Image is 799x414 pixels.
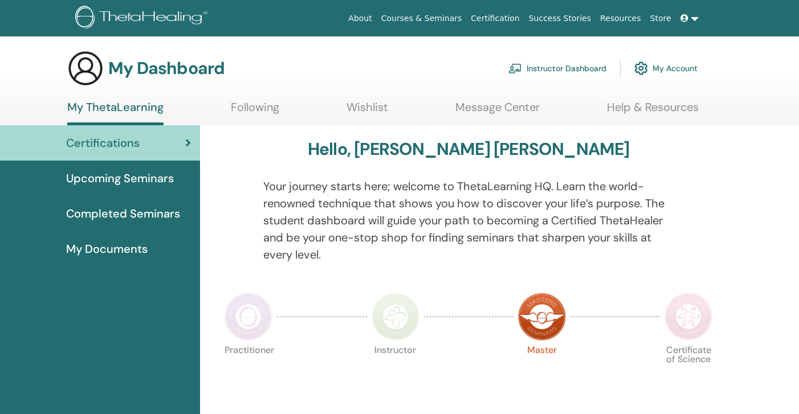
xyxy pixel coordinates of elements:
[225,293,272,341] img: Practitioner
[665,293,712,341] img: Certificate of Science
[634,56,698,81] a: My Account
[66,170,174,187] span: Upcoming Seminars
[66,134,140,151] span: Certifications
[372,293,419,341] img: Instructor
[67,50,104,87] img: generic-user-icon.jpg
[372,346,419,393] p: Instructor
[665,346,712,393] p: Certificate of Science
[377,8,467,29] a: Courses & Seminars
[455,100,540,122] a: Message Center
[346,100,388,122] a: Wishlist
[66,205,180,222] span: Completed Seminars
[344,8,376,29] a: About
[108,58,225,79] h3: My Dashboard
[518,346,566,393] p: Master
[518,293,566,341] img: Master
[634,59,648,78] img: cog.svg
[508,63,522,73] img: chalkboard-teacher.svg
[466,8,524,29] a: Certification
[66,240,148,257] span: My Documents
[231,100,279,122] a: Following
[308,139,630,159] h3: Hello, [PERSON_NAME] [PERSON_NAME]
[646,8,676,29] a: Store
[607,100,699,122] a: Help & Resources
[508,56,606,81] a: Instructor Dashboard
[524,8,596,29] a: Success Stories
[67,100,164,125] a: My ThetaLearning
[225,346,272,393] p: Practitioner
[596,8,646,29] a: Resources
[75,6,211,31] img: logo.png
[263,178,674,263] p: Your journey starts here; welcome to ThetaLearning HQ. Learn the world-renowned technique that sh...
